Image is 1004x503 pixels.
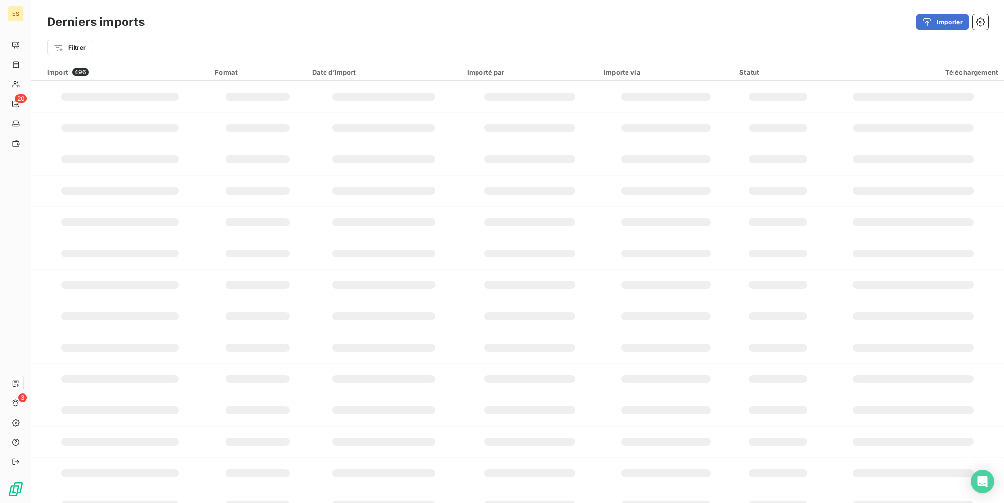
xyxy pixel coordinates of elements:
[47,68,203,76] div: Import
[18,393,27,402] span: 3
[604,68,728,76] div: Importé via
[916,14,969,30] button: Importer
[971,470,994,493] div: Open Intercom Messenger
[47,13,145,31] h3: Derniers imports
[8,6,24,22] div: ES
[8,481,24,497] img: Logo LeanPay
[312,68,455,76] div: Date d’import
[8,96,23,112] a: 20
[467,68,592,76] div: Importé par
[828,68,998,76] div: Téléchargement
[215,68,301,76] div: Format
[739,68,817,76] div: Statut
[47,40,92,55] button: Filtrer
[15,94,27,103] span: 20
[72,68,89,76] span: 496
